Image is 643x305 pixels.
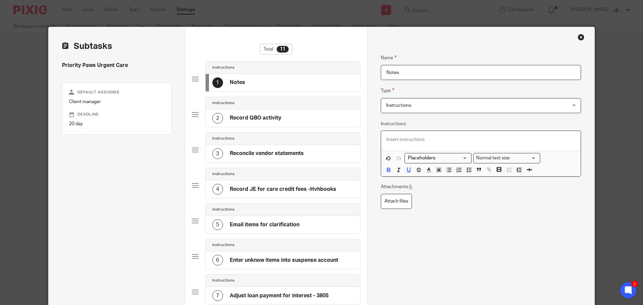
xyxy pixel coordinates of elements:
[62,62,171,69] h4: Priority Paws Urgent Care
[212,136,234,141] h4: Instructions
[405,153,472,163] div: Placeholders
[405,153,472,163] div: Search for option
[381,194,412,209] label: Attach files
[212,242,234,248] h4: Instructions
[212,255,223,265] div: 6
[69,121,164,127] p: 20 day
[62,41,112,52] h2: Subtasks
[473,153,540,163] div: Text styles
[230,292,329,299] h4: Adjust loan payment for interest - 3805
[475,155,511,162] span: Normal text size
[212,219,223,230] div: 5
[381,87,394,94] label: Type
[212,113,223,124] div: 2
[212,290,223,301] div: 7
[212,184,223,195] div: 4
[230,221,299,228] h4: Email items for clarification
[381,54,397,62] label: Name
[212,207,234,212] h4: Instructions
[230,79,245,86] h4: Notes
[212,65,234,70] h4: Instructions
[230,150,304,157] h4: Reconcile vendor statements
[578,34,584,41] div: Close this dialog window
[386,103,411,108] span: Instructions
[212,148,223,159] div: 3
[212,77,223,88] div: 1
[260,44,292,55] div: Total
[69,98,164,105] p: Client manager
[381,183,413,190] p: Attachments
[230,186,336,193] h4: Record JE for care credit fees -Hvhbooks
[631,281,638,287] div: 2
[212,171,234,177] h4: Instructions
[212,100,234,106] h4: Instructions
[212,278,234,283] h4: Instructions
[381,121,406,127] label: Instructions
[69,112,164,117] p: Deadline
[230,115,281,122] h4: Record QBO activity
[277,46,289,53] div: 11
[512,155,536,162] input: Search for option
[230,257,338,264] h4: Enter unknow items into suspense account
[69,90,164,95] p: Default assignee
[473,153,540,163] div: Search for option
[406,155,468,162] input: Search for option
